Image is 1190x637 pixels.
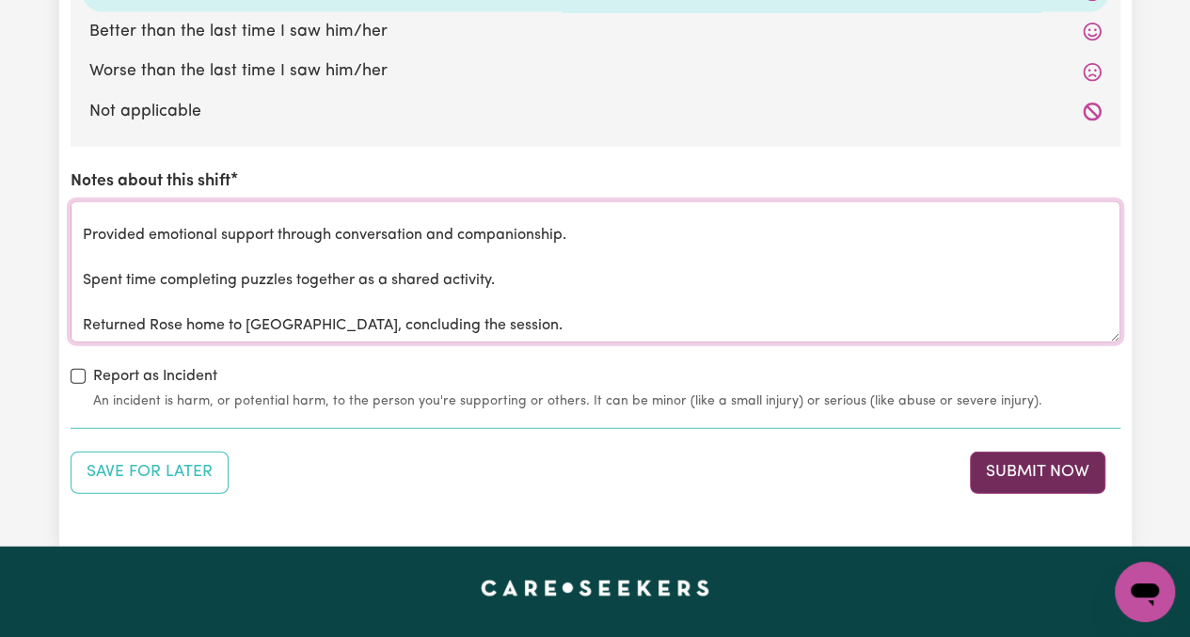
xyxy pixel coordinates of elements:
a: Careseekers home page [481,581,709,596]
button: Save your job report [71,452,229,493]
label: Better than the last time I saw him/her [89,20,1102,44]
label: Worse than the last time I saw him/her [89,59,1102,84]
label: Notes about this shift [71,169,230,194]
button: Submit your job report [970,452,1105,493]
label: Not applicable [89,100,1102,124]
textarea: Picked Rose up from her home in [GEOGRAPHIC_DATA]. Initially, [PERSON_NAME] was unsure of what sh... [71,201,1120,342]
iframe: Button to launch messaging window [1115,562,1175,622]
small: An incident is harm, or potential harm, to the person you're supporting or others. It can be mino... [93,391,1120,411]
label: Report as Incident [93,365,217,388]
